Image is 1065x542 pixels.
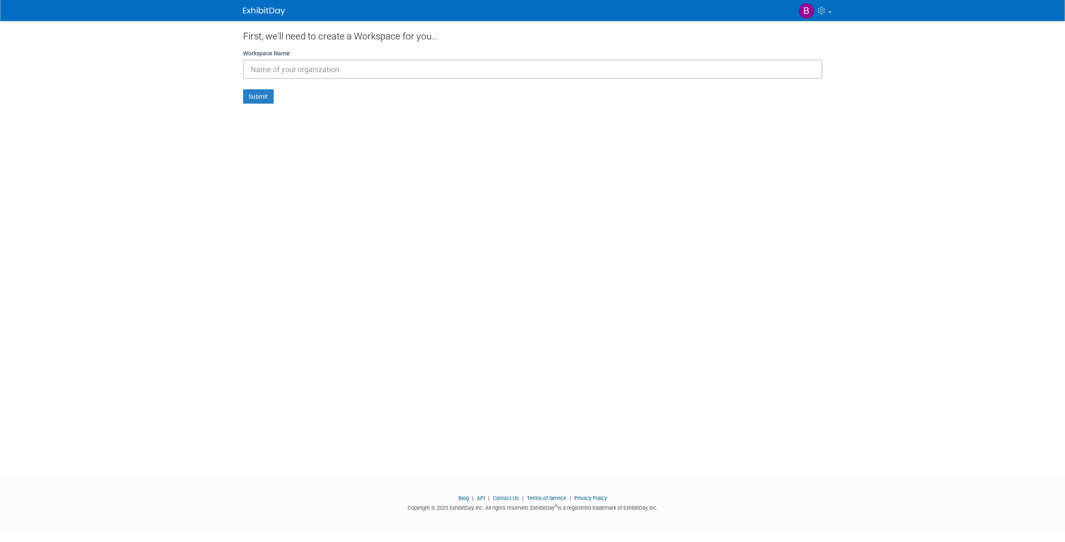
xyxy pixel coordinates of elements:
[493,495,519,501] a: Contact Us
[243,21,822,49] div: First, we'll need to create a Workspace for you...
[568,495,573,501] span: |
[243,89,274,104] button: Submit
[243,60,822,79] input: Name of your organization
[243,7,285,16] img: ExhibitDay
[798,3,814,19] img: Barbara Lother
[527,495,566,501] a: Terms of Service
[243,49,291,57] label: Workspace Name:
[520,495,526,501] span: |
[486,495,492,501] span: |
[470,495,476,501] span: |
[555,504,557,508] sup: ®
[574,495,607,501] a: Privacy Policy
[458,495,469,501] a: Blog
[477,495,485,501] a: API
